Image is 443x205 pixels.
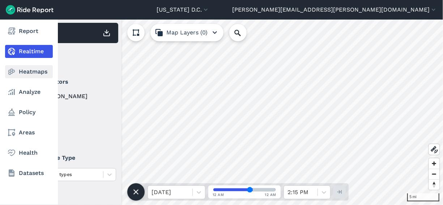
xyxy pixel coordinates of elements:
a: Datasets [5,167,53,180]
button: [US_STATE] D.C. [157,5,209,14]
a: Heatmaps [5,65,53,78]
img: Ride Report [6,5,54,14]
label: Veo [29,133,116,142]
button: Zoom in [429,158,439,169]
summary: Vehicle Type [29,148,115,168]
a: Areas [5,126,53,139]
button: Zoom out [429,169,439,179]
label: Spin [29,120,116,128]
a: Report [5,25,53,38]
a: Realtime [5,45,53,58]
button: [PERSON_NAME][EMAIL_ADDRESS][PERSON_NAME][DOMAIN_NAME] [232,5,437,14]
span: 12 AM [265,192,277,197]
span: 12 AM [213,192,224,197]
summary: Operators [29,72,115,92]
div: 5 mi [407,193,439,201]
label: [PERSON_NAME] [29,92,116,101]
button: Map Layers (0) [150,24,223,41]
a: Analyze [5,85,53,99]
label: Lime [29,106,116,114]
input: Search Location or Vehicles [229,24,258,41]
div: Filter [26,46,118,69]
canvas: Map [23,20,443,205]
a: Health [5,146,53,159]
button: Reset bearing to north [429,179,439,190]
a: Policy [5,106,53,119]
